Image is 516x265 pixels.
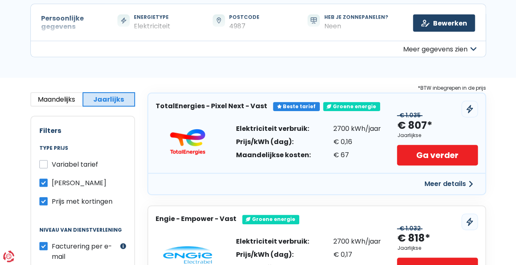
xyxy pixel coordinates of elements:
[397,245,421,251] div: Jaarlijkse
[39,227,126,241] legend: Niveau van dienstverlening
[242,215,299,224] div: Groene energie
[83,92,135,107] button: Jaarlijks
[52,197,112,206] span: Prijs met kortingen
[397,145,477,165] a: Ga verder
[236,139,311,145] div: Prijs/kWh (dag):
[397,119,432,132] div: € 807*
[333,126,381,132] div: 2700 kWh/jaar
[39,145,126,159] legend: Type prijs
[156,102,267,110] h3: TotalEnergies - Pixel Next - Vast
[163,129,212,155] img: TotalEnergies
[236,238,311,245] div: Elektriciteit verbruik:
[236,126,311,132] div: Elektriciteit verbruik:
[397,112,422,119] div: € 1.035
[273,102,320,111] div: Beste tarief
[147,84,486,93] div: *BTW inbegrepen in de prijs
[236,251,311,258] div: Prijs/kWh (dag):
[156,215,236,223] h3: Engie - Empower - Vast
[39,127,126,135] h2: Filters
[397,225,422,232] div: € 1.032
[413,14,475,32] a: Bewerken
[397,232,430,245] div: € 818*
[323,102,380,111] div: Groene energie
[30,92,83,107] button: Maandelijks
[52,178,106,188] span: [PERSON_NAME]
[333,251,381,258] div: € 0,17
[420,177,478,191] button: Meer details
[52,160,98,169] span: Variabel tarief
[30,41,486,57] button: Meer gegevens zien
[333,238,381,245] div: 2700 kWh/jaar
[52,241,118,262] label: Facturering per e-mail
[397,132,421,138] div: Jaarlijkse
[333,152,381,158] div: € 67
[333,139,381,145] div: € 0,16
[236,152,311,158] div: Maandelijkse kosten:
[163,246,212,264] img: Engie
